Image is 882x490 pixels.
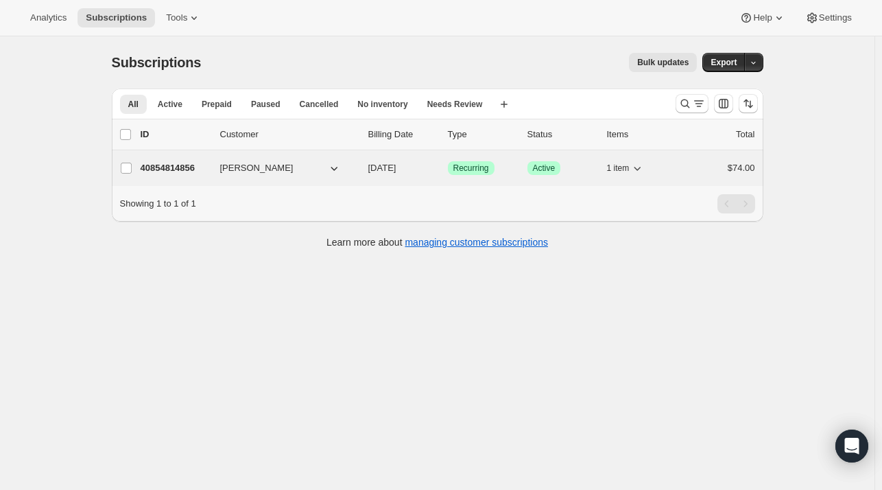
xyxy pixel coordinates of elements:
[493,95,515,114] button: Create new view
[326,235,548,249] p: Learn more about
[357,99,407,110] span: No inventory
[717,194,755,213] nav: Pagination
[533,163,556,174] span: Active
[120,197,196,211] p: Showing 1 to 1 of 1
[78,8,155,27] button: Subscriptions
[453,163,489,174] span: Recurring
[629,53,697,72] button: Bulk updates
[731,8,794,27] button: Help
[607,163,630,174] span: 1 item
[158,8,209,27] button: Tools
[736,128,754,141] p: Total
[251,99,281,110] span: Paused
[607,128,676,141] div: Items
[739,94,758,113] button: Sort the results
[86,12,147,23] span: Subscriptions
[448,128,516,141] div: Type
[753,12,772,23] span: Help
[368,128,437,141] p: Billing Date
[141,128,755,141] div: IDCustomerBilling DateTypeStatusItemsTotal
[819,12,852,23] span: Settings
[30,12,67,23] span: Analytics
[141,159,755,178] div: 40854814856[PERSON_NAME][DATE]SuccessRecurringSuccessActive1 item$74.00
[141,161,209,175] p: 40854814856
[676,94,708,113] button: Search and filter results
[112,55,202,70] span: Subscriptions
[527,128,596,141] p: Status
[300,99,339,110] span: Cancelled
[728,163,755,173] span: $74.00
[22,8,75,27] button: Analytics
[405,237,548,248] a: managing customer subscriptions
[607,159,645,178] button: 1 item
[141,128,209,141] p: ID
[128,99,139,110] span: All
[202,99,232,110] span: Prepaid
[158,99,182,110] span: Active
[427,99,483,110] span: Needs Review
[212,157,349,179] button: [PERSON_NAME]
[220,161,294,175] span: [PERSON_NAME]
[220,128,357,141] p: Customer
[368,163,396,173] span: [DATE]
[711,57,737,68] span: Export
[835,430,868,463] div: Open Intercom Messenger
[714,94,733,113] button: Customize table column order and visibility
[702,53,745,72] button: Export
[637,57,689,68] span: Bulk updates
[797,8,860,27] button: Settings
[166,12,187,23] span: Tools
